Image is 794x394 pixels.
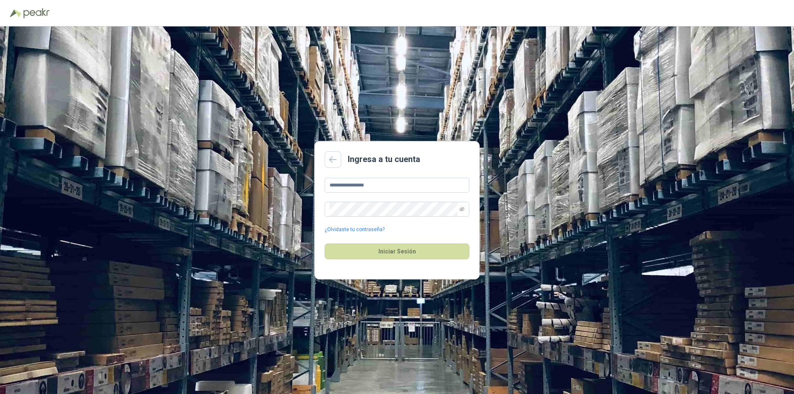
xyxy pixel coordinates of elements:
img: Logo [10,9,22,17]
button: Iniciar Sesión [325,244,469,259]
img: Peakr [23,8,50,18]
span: eye-invisible [459,207,464,212]
h2: Ingresa a tu cuenta [348,153,420,166]
a: ¿Olvidaste tu contraseña? [325,226,385,234]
